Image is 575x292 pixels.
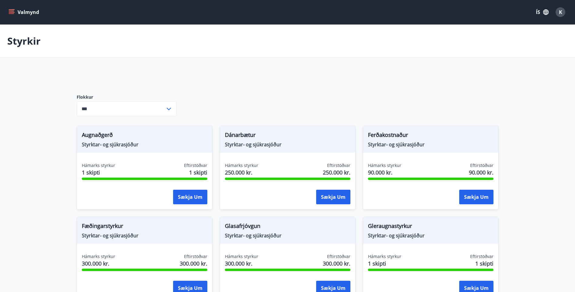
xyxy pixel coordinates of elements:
span: 250.000 kr. [323,168,350,176]
span: K [559,9,562,15]
span: Eftirstöðvar [470,162,493,168]
button: menu [7,7,42,18]
label: Flokkur [77,94,177,100]
span: Dánarbætur [225,131,350,141]
span: 90.000 kr. [368,168,401,176]
span: 300.000 kr. [180,260,207,267]
span: Hámarks styrkur [368,162,401,168]
span: Styrktar- og sjúkrasjóður [82,232,207,239]
span: 300.000 kr. [82,260,115,267]
span: Gleraugnastyrkur [368,222,493,232]
span: 300.000 kr. [225,260,258,267]
span: Hámarks styrkur [225,162,258,168]
span: 1 skipti [475,260,493,267]
span: Styrktar- og sjúkrasjóður [225,232,350,239]
span: Styrktar- og sjúkrasjóður [368,141,493,148]
span: Ferðakostnaður [368,131,493,141]
span: Fæðingarstyrkur [82,222,207,232]
span: Hámarks styrkur [82,253,115,260]
span: 90.000 kr. [469,168,493,176]
span: Eftirstöðvar [327,253,350,260]
span: Hámarks styrkur [225,253,258,260]
span: Eftirstöðvar [327,162,350,168]
button: Sækja um [459,190,493,204]
span: Eftirstöðvar [184,162,207,168]
span: Hámarks styrkur [82,162,115,168]
button: K [553,5,568,19]
span: Eftirstöðvar [470,253,493,260]
button: Sækja um [173,190,207,204]
span: 1 skipti [189,168,207,176]
span: Augnaðgerð [82,131,207,141]
span: Hámarks styrkur [368,253,401,260]
span: 300.000 kr. [323,260,350,267]
p: Styrkir [7,34,41,48]
span: Styrktar- og sjúkrasjóður [82,141,207,148]
span: Eftirstöðvar [184,253,207,260]
span: Styrktar- og sjúkrasjóður [225,141,350,148]
span: 250.000 kr. [225,168,258,176]
span: Styrktar- og sjúkrasjóður [368,232,493,239]
span: 1 skipti [82,168,115,176]
span: Glasafrjóvgun [225,222,350,232]
button: ÍS [533,7,552,18]
button: Sækja um [316,190,350,204]
span: 1 skipti [368,260,401,267]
